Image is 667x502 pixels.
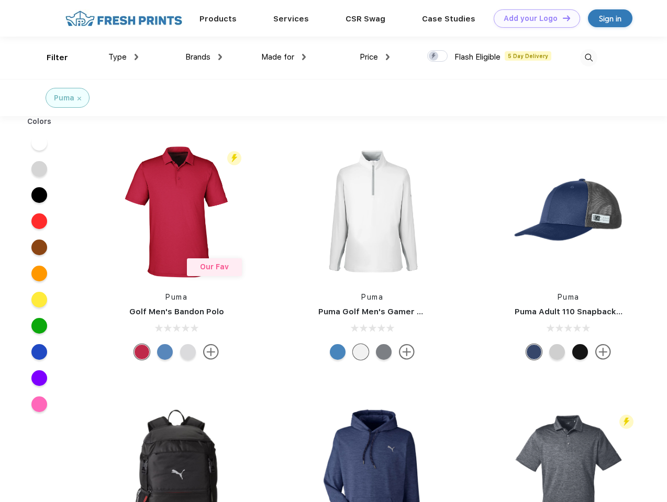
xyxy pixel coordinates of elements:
[129,307,224,316] a: Golf Men's Bandon Polo
[504,14,558,23] div: Add your Logo
[386,54,390,60] img: dropdown.png
[346,14,385,24] a: CSR Swag
[165,293,187,301] a: Puma
[108,52,127,62] span: Type
[499,142,638,281] img: func=resize&h=266
[619,415,633,429] img: flash_active_toggle.svg
[218,54,222,60] img: dropdown.png
[505,51,551,61] span: 5 Day Delivery
[318,307,484,316] a: Puma Golf Men's Gamer Golf Quarter-Zip
[107,142,246,281] img: func=resize&h=266
[180,344,196,360] div: High Rise
[526,344,542,360] div: Peacoat with Qut Shd
[361,293,383,301] a: Puma
[157,344,173,360] div: Lake Blue
[399,344,415,360] img: more.svg
[360,52,378,62] span: Price
[563,15,570,21] img: DT
[199,14,237,24] a: Products
[595,344,611,360] img: more.svg
[135,54,138,60] img: dropdown.png
[47,52,68,64] div: Filter
[376,344,392,360] div: Quiet Shade
[558,293,580,301] a: Puma
[134,344,150,360] div: Ski Patrol
[227,151,241,165] img: flash_active_toggle.svg
[454,52,501,62] span: Flash Eligible
[580,49,597,66] img: desktop_search.svg
[599,13,621,25] div: Sign in
[77,97,81,100] img: filter_cancel.svg
[200,263,229,271] span: Our Fav
[353,344,369,360] div: Bright White
[302,54,306,60] img: dropdown.png
[549,344,565,360] div: Quarry Brt Whit
[261,52,294,62] span: Made for
[185,52,210,62] span: Brands
[303,142,442,281] img: func=resize&h=266
[588,9,632,27] a: Sign in
[19,116,60,127] div: Colors
[54,93,74,104] div: Puma
[203,344,219,360] img: more.svg
[273,14,309,24] a: Services
[572,344,588,360] div: Pma Blk with Pma Blk
[330,344,346,360] div: Bright Cobalt
[62,9,185,28] img: fo%20logo%202.webp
